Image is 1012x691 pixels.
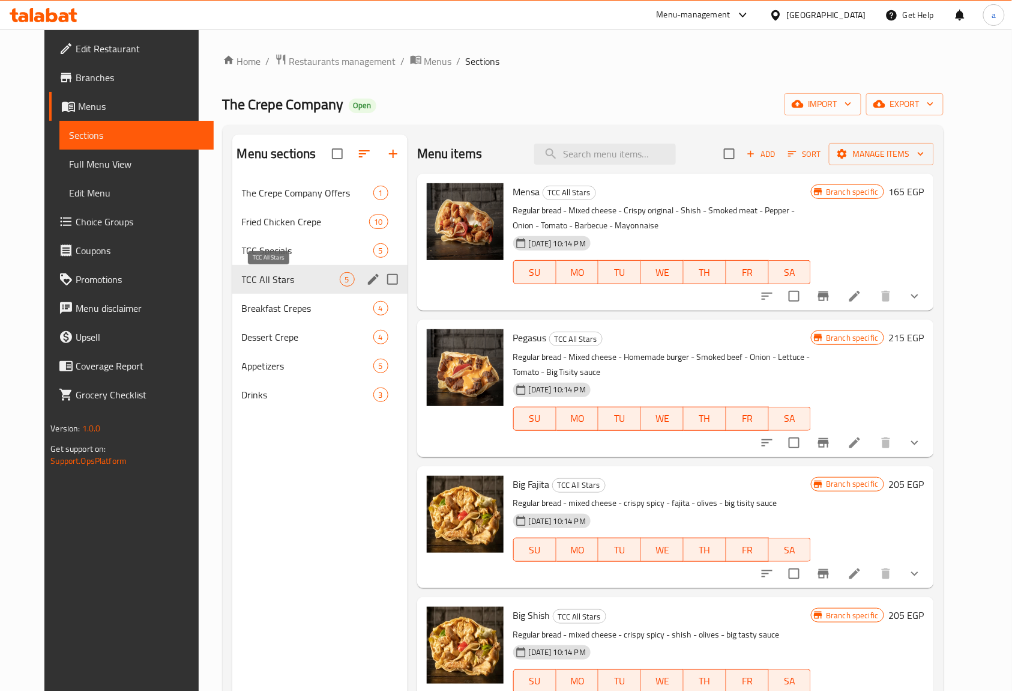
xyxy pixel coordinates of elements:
span: TU [603,541,636,559]
span: Coverage Report [76,359,204,373]
span: Pegasus [513,329,547,347]
span: import [794,97,852,112]
img: Big Fajita [427,476,504,553]
button: SU [513,260,556,284]
a: Branches [49,63,214,92]
button: sort-choices [753,559,782,588]
span: Full Menu View [69,157,204,171]
button: Branch-specific-item [809,559,838,588]
span: Menu disclaimer [76,301,204,315]
span: TCC All Stars [553,610,606,624]
a: Edit Restaurant [49,34,214,63]
button: SA [769,538,812,562]
button: TH [684,260,726,284]
div: Appetizers [242,359,373,373]
span: Edit Menu [69,186,204,200]
span: Get support on: [50,441,106,457]
span: 4 [374,332,388,343]
span: Grocery Checklist [76,388,204,402]
div: items [373,359,388,373]
button: MO [556,538,599,562]
img: Big Shish [427,607,504,684]
span: Menus [424,54,452,68]
input: search [534,144,676,165]
div: [GEOGRAPHIC_DATA] [787,8,866,22]
button: delete [872,282,900,311]
span: SU [519,264,552,281]
a: Choice Groups [49,207,214,236]
span: Select to update [782,430,807,455]
span: SU [519,672,552,690]
a: Menus [410,53,452,69]
span: MO [561,541,594,559]
span: Branch specific [821,610,883,621]
span: Version: [50,421,80,436]
span: Open [349,100,376,111]
button: MO [556,260,599,284]
span: TCC All Stars [553,478,605,492]
span: The Crepe Company [223,91,344,118]
span: Sort sections [350,139,379,168]
span: TCC All Stars [550,332,602,346]
a: Restaurants management [275,53,396,69]
span: WE [646,672,679,690]
a: Sections [59,121,214,150]
p: Regular bread - Mixed cheese - Crispy original - Shish - Smoked meat - Pepper - Onion - Tomato - ... [513,203,812,233]
a: Menus [49,92,214,121]
button: Sort [785,145,824,163]
a: Support.OpsPlatform [50,453,127,469]
span: Restaurants management [289,54,396,68]
span: FR [731,410,764,427]
div: Open [349,99,376,113]
span: Sections [69,128,204,142]
button: show more [900,559,929,588]
button: show more [900,282,929,311]
h6: 165 EGP [889,183,924,200]
span: TCC Specials [242,243,373,258]
span: [DATE] 10:14 PM [524,238,591,249]
div: TCC All Stars [543,186,596,200]
button: SU [513,407,556,431]
span: TU [603,264,636,281]
span: Big Fajita [513,475,550,493]
div: Dessert Crepe4 [232,323,408,352]
div: items [340,272,355,287]
button: FR [726,407,769,431]
button: TH [684,538,726,562]
a: Home [223,54,261,68]
span: Manage items [839,147,924,162]
p: Regular bread - Mixed cheese - Homemade burger - Smoked beef - Onion - Lettuce - Tomato - Big Tis... [513,350,812,380]
button: edit [364,270,382,288]
button: import [785,93,861,115]
button: Add [742,145,780,163]
img: Pegasus [427,329,504,406]
button: SU [513,538,556,562]
li: / [401,54,405,68]
span: The Crepe Company Offers [242,186,373,200]
span: Branch specific [821,478,883,490]
div: Breakfast Crepes [242,301,373,315]
span: Sort items [780,145,829,163]
span: TU [603,672,636,690]
button: TU [598,407,641,431]
span: Big Shish [513,606,550,624]
span: Add [745,147,777,161]
h6: 215 EGP [889,329,924,346]
button: SA [769,260,812,284]
button: sort-choices [753,282,782,311]
span: Sections [466,54,500,68]
button: WE [641,260,684,284]
span: FR [731,264,764,281]
li: / [457,54,461,68]
div: Fried Chicken Crepe10 [232,207,408,236]
button: TH [684,407,726,431]
img: Mensa [427,183,504,260]
span: Branch specific [821,186,883,198]
span: SA [774,410,807,427]
button: TU [598,260,641,284]
button: FR [726,260,769,284]
span: Fried Chicken Crepe [242,215,369,229]
span: TH [688,541,721,559]
a: Coverage Report [49,352,214,380]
